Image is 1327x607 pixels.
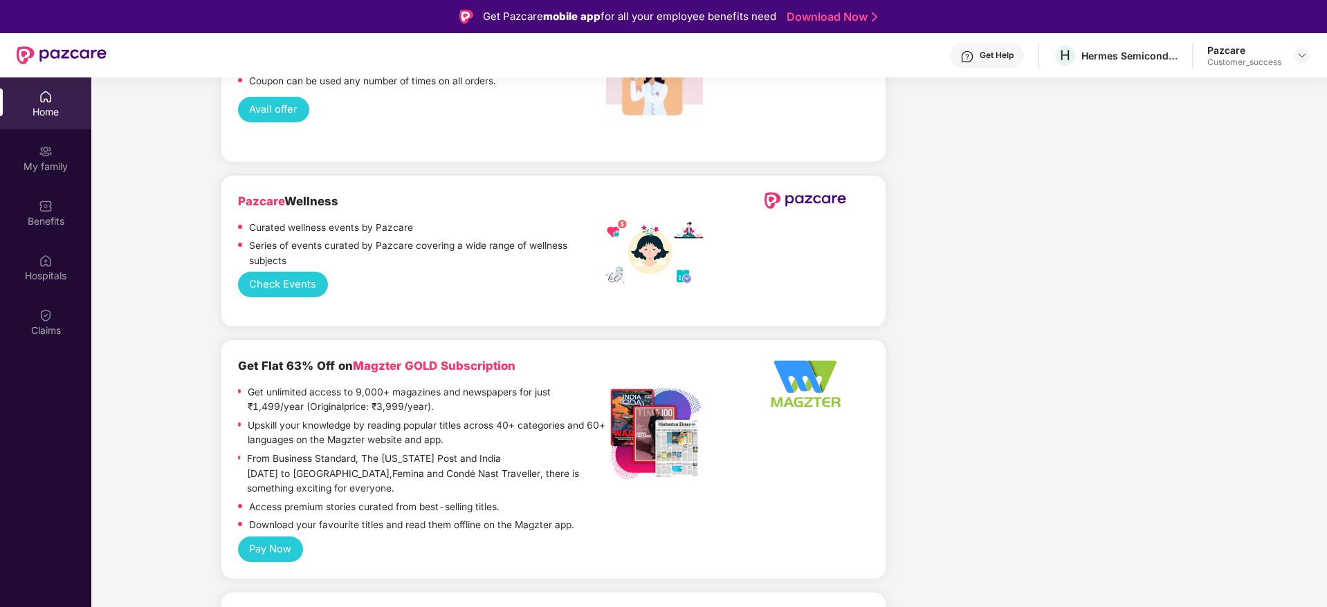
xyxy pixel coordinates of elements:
[248,385,606,415] p: Get unlimited access to 9,000+ magazines and newspapers for just ₹1,499/year (Originalprice: ₹3,9...
[1060,47,1070,64] span: H
[249,239,606,268] p: Series of events curated by Pazcare covering a wide range of wellness subjects
[1207,44,1281,57] div: Pazcare
[483,8,776,25] div: Get Pazcare for all your employee benefits need
[17,46,107,64] img: New Pazcare Logo
[247,451,606,496] p: From Business Standard, The [US_STATE] Post and India [DATE] to [GEOGRAPHIC_DATA],Femina and Cond...
[238,194,338,208] b: Wellness
[238,194,284,208] span: Pazcare
[249,518,574,533] p: Download your favourite titles and read them offline on the Magzter app.
[606,384,703,481] img: Listing%20Image%20-%20Option%201%20-%20Edited.png
[980,50,1014,61] div: Get Help
[238,359,515,373] b: Get Flat 63% Off on
[764,192,847,208] img: newPazcareLogo.svg
[1207,57,1281,68] div: Customer_success
[238,536,303,562] button: Pay Now
[787,10,873,24] a: Download Now
[39,199,53,213] img: svg+xml;base64,PHN2ZyBpZD0iQmVuZWZpdHMiIHhtbG5zPSJodHRwOi8vd3d3LnczLm9yZy8yMDAwL3N2ZyIgd2lkdGg9Ij...
[764,357,847,411] img: Logo%20-%20Option%202_340x220%20-%20Edited.png
[248,418,606,448] p: Upskill your knowledge by reading popular titles across 40+ categories and 60+ languages on the M...
[459,10,473,24] img: Logo
[960,50,974,64] img: svg+xml;base64,PHN2ZyBpZD0iSGVscC0zMngzMiIgeG1sbnM9Imh0dHA6Ly93d3cudzMub3JnLzIwMDAvc3ZnIiB3aWR0aD...
[353,359,515,373] span: Magzter GOLD Subscription
[872,10,877,24] img: Stroke
[249,500,500,515] p: Access premium stories curated from best-selling titles.
[238,97,309,122] button: Avail offer
[39,308,53,322] img: svg+xml;base64,PHN2ZyBpZD0iQ2xhaW0iIHhtbG5zPSJodHRwOi8vd3d3LnczLm9yZy8yMDAwL3N2ZyIgd2lkdGg9IjIwIi...
[249,221,413,236] p: Curated wellness events by Pazcare
[1297,50,1308,61] img: svg+xml;base64,PHN2ZyBpZD0iRHJvcGRvd24tMzJ4MzIiIHhtbG5zPSJodHRwOi8vd3d3LnczLm9yZy8yMDAwL3N2ZyIgd2...
[39,90,53,104] img: svg+xml;base64,PHN2ZyBpZD0iSG9tZSIgeG1sbnM9Imh0dHA6Ly93d3cudzMub3JnLzIwMDAvc3ZnIiB3aWR0aD0iMjAiIG...
[606,55,703,129] img: Screenshot%202022-12-27%20at%203.54.05%20PM.png
[1081,49,1178,62] div: Hermes Semiconductors
[39,144,53,158] img: svg+xml;base64,PHN2ZyB3aWR0aD0iMjAiIGhlaWdodD0iMjAiIHZpZXdCb3g9IjAgMCAyMCAyMCIgZmlsbD0ibm9uZSIgeG...
[606,220,703,286] img: wellness_mobile.png
[543,10,601,23] strong: mobile app
[39,254,53,268] img: svg+xml;base64,PHN2ZyBpZD0iSG9zcGl0YWxzIiB4bWxucz0iaHR0cDovL3d3dy53My5vcmcvMjAwMC9zdmciIHdpZHRoPS...
[238,272,328,297] button: Check Events
[249,74,496,89] p: Coupon can be used any number of times on all orders.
